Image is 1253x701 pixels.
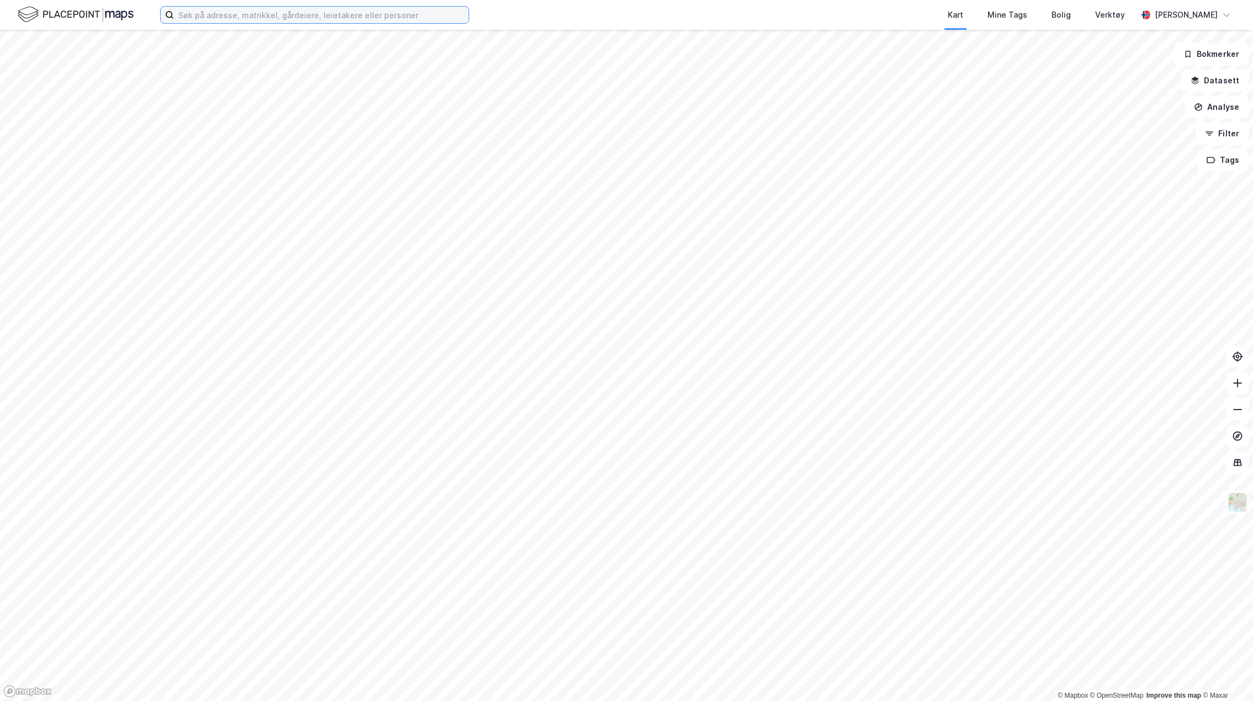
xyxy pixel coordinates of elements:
[1095,8,1125,22] div: Verktøy
[1052,8,1071,22] div: Bolig
[987,8,1027,22] div: Mine Tags
[1198,648,1253,701] iframe: Chat Widget
[1198,648,1253,701] div: Kontrollprogram for chat
[174,7,469,23] input: Søk på adresse, matrikkel, gårdeiere, leietakere eller personer
[1155,8,1218,22] div: [PERSON_NAME]
[18,5,134,24] img: logo.f888ab2527a4732fd821a326f86c7f29.svg
[948,8,963,22] div: Kart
